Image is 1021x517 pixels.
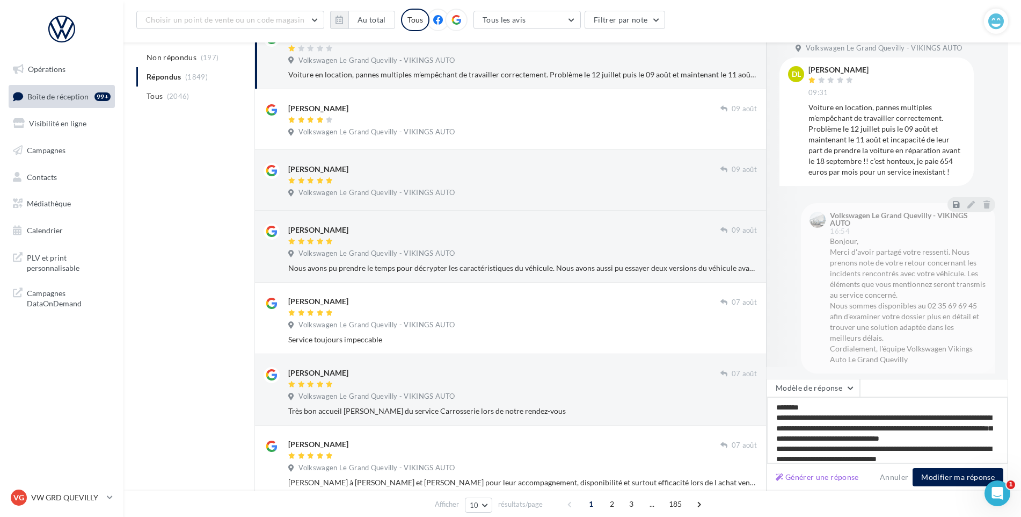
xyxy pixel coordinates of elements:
span: 07 août [732,369,757,379]
a: Campagnes DataOnDemand [6,282,117,313]
div: Voiture en location, pannes multiples m’empêchant de travailler correctement. Problème le 12 juil... [808,102,965,177]
span: VG [13,492,24,503]
span: 1 [582,496,600,513]
button: Modèle de réponse [767,379,860,397]
div: [PERSON_NAME] [288,296,348,307]
iframe: Intercom live chat [984,480,1010,506]
div: [PERSON_NAME] [288,103,348,114]
span: (2046) [167,92,189,100]
span: Volkswagen Le Grand Quevilly - VIKINGS AUTO [298,127,455,137]
a: Campagnes [6,139,117,162]
a: Médiathèque [6,192,117,215]
span: Choisir un point de vente ou un code magasin [145,15,304,24]
span: 3 [623,496,640,513]
span: DL [792,69,801,80]
div: Nous avons pu prendre le temps pour décrypter les caractéristiques du véhicule. Nous avons aussi ... [288,263,757,274]
div: Bonjour, Merci d'avoir partagé votre ressenti. Nous prenons note de votre retour concernant les i... [830,236,987,365]
span: Calendrier [27,226,63,235]
button: Modifier ma réponse [913,468,1003,486]
div: Service toujours impeccable [288,334,757,345]
span: résultats/page [498,499,543,509]
button: Au total [348,11,395,29]
div: [PERSON_NAME] [288,225,348,235]
a: VG VW GRD QUEVILLY [9,487,115,508]
button: Tous les avis [473,11,581,29]
a: Calendrier [6,219,117,242]
span: Boîte de réception [27,91,89,100]
span: Afficher [435,499,459,509]
a: Opérations [6,58,117,81]
span: 2 [603,496,621,513]
span: 09:31 [808,88,828,98]
a: Contacts [6,166,117,189]
span: Non répondus [147,52,196,63]
div: Voiture en location, pannes multiples m’empêchant de travailler correctement. Problème le 12 juil... [288,69,757,80]
span: 09 août [732,104,757,114]
div: [PERSON_NAME] [288,368,348,378]
span: Visibilité en ligne [29,119,86,128]
span: Volkswagen Le Grand Quevilly - VIKINGS AUTO [806,44,962,53]
span: 07 août [732,298,757,307]
button: Au total [330,11,395,29]
button: Générer une réponse [771,471,863,484]
div: Très bon accueil [PERSON_NAME] du service Carrosserie lors de notre rendez-vous [288,406,757,417]
div: [PERSON_NAME] à [PERSON_NAME] et [PERSON_NAME] pour leur accompagnement, disponibilité et surtout... [288,477,757,488]
a: Visibilité en ligne [6,112,117,135]
span: Volkswagen Le Grand Quevilly - VIKINGS AUTO [298,249,455,258]
span: Opérations [28,64,65,74]
span: Contacts [27,172,57,181]
span: 09 août [732,226,757,235]
a: Boîte de réception99+ [6,85,117,108]
span: Campagnes DataOnDemand [27,286,111,309]
span: 185 [665,496,687,513]
div: Tous [401,9,429,31]
div: [PERSON_NAME] [808,66,869,74]
div: Volkswagen Le Grand Quevilly - VIKINGS AUTO [830,212,984,227]
span: 09 août [732,165,757,175]
button: 10 [465,498,492,513]
div: [PERSON_NAME] [288,439,348,450]
span: Volkswagen Le Grand Quevilly - VIKINGS AUTO [298,463,455,473]
span: Volkswagen Le Grand Quevilly - VIKINGS AUTO [298,188,455,198]
span: 10 [470,501,479,509]
div: [PERSON_NAME] [288,164,348,175]
button: Annuler [876,471,913,484]
span: Volkswagen Le Grand Quevilly - VIKINGS AUTO [298,320,455,330]
a: PLV et print personnalisable [6,246,117,278]
p: VW GRD QUEVILLY [31,492,103,503]
span: ... [644,496,661,513]
span: 16:54 [830,228,850,235]
span: 07 août [732,441,757,450]
span: Tous les avis [483,15,526,24]
span: Volkswagen Le Grand Quevilly - VIKINGS AUTO [298,392,455,401]
span: Médiathèque [27,199,71,208]
button: Choisir un point de vente ou un code magasin [136,11,324,29]
span: (197) [201,53,219,62]
span: 1 [1007,480,1015,489]
div: 99+ [94,92,111,101]
span: Tous [147,91,163,102]
span: PLV et print personnalisable [27,250,111,274]
span: Volkswagen Le Grand Quevilly - VIKINGS AUTO [298,56,455,66]
button: Filtrer par note [585,11,666,29]
span: Campagnes [27,146,65,155]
